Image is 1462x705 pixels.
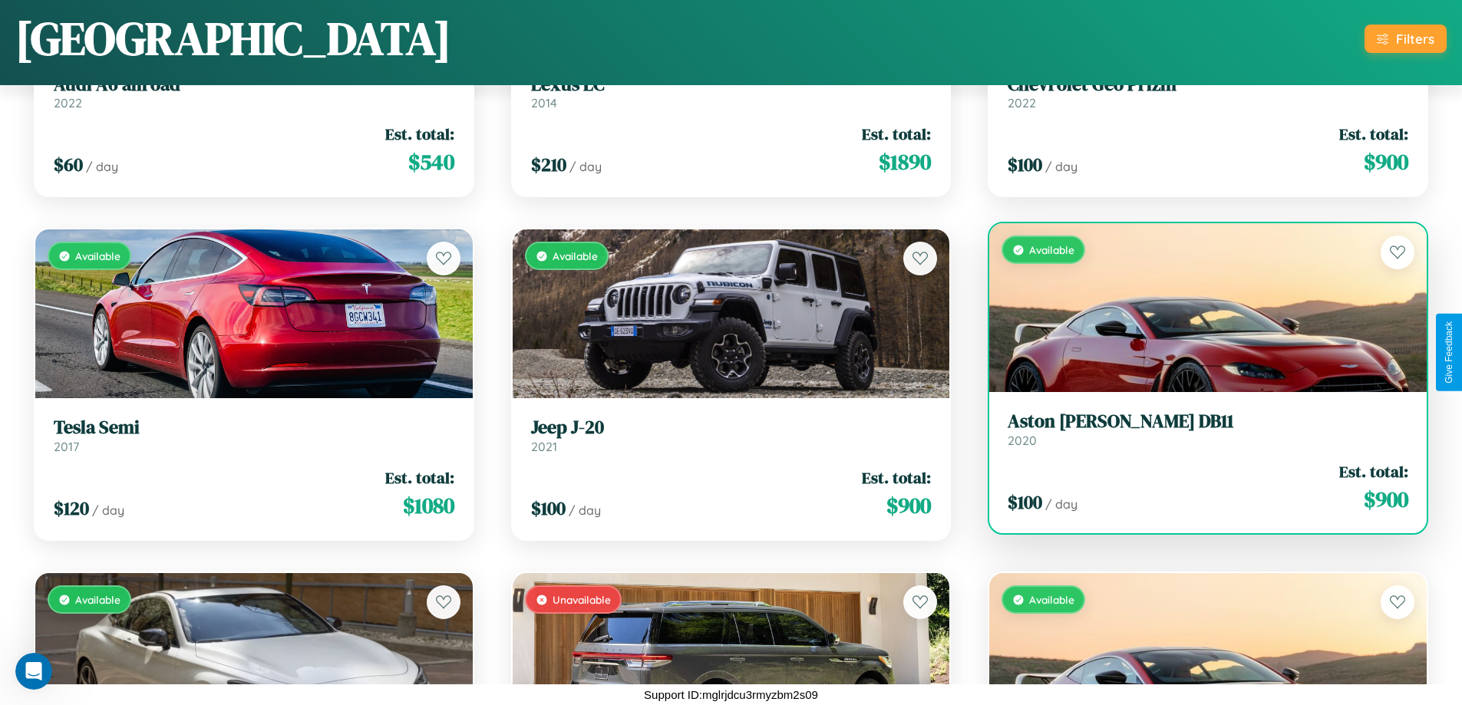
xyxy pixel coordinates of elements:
[54,496,89,521] span: $ 120
[553,249,598,262] span: Available
[1008,152,1042,177] span: $ 100
[531,417,932,454] a: Jeep J-202021
[1364,484,1408,515] span: $ 900
[553,593,611,606] span: Unavailable
[54,152,83,177] span: $ 60
[54,74,454,111] a: Audi A6 allroad2022
[1008,410,1408,433] h3: Aston [PERSON_NAME] DB11
[1364,147,1408,177] span: $ 900
[886,490,931,521] span: $ 900
[1008,410,1408,448] a: Aston [PERSON_NAME] DB112020
[385,466,454,489] span: Est. total:
[54,417,454,454] a: Tesla Semi2017
[408,147,454,177] span: $ 540
[1396,31,1434,47] div: Filters
[86,159,118,174] span: / day
[1339,123,1408,145] span: Est. total:
[1339,460,1408,483] span: Est. total:
[569,159,602,174] span: / day
[15,7,451,70] h1: [GEOGRAPHIC_DATA]
[75,593,120,606] span: Available
[531,74,932,111] a: Lexus LC2014
[1008,74,1408,111] a: Chevrolet Geo Prizm2022
[15,653,52,690] iframe: Intercom live chat
[1008,433,1037,448] span: 2020
[54,417,454,439] h3: Tesla Semi
[1008,489,1042,515] span: $ 100
[862,123,931,145] span: Est. total:
[569,502,601,518] span: / day
[54,439,79,454] span: 2017
[403,490,454,521] span: $ 1080
[1365,25,1447,53] button: Filters
[75,249,120,262] span: Available
[879,147,931,177] span: $ 1890
[1008,95,1036,110] span: 2022
[531,152,566,177] span: $ 210
[644,684,818,705] p: Support ID: mglrjdcu3rmyzbm2s09
[385,123,454,145] span: Est. total:
[1045,496,1078,512] span: / day
[531,496,566,521] span: $ 100
[54,95,82,110] span: 2022
[531,439,557,454] span: 2021
[1029,593,1074,606] span: Available
[531,417,932,439] h3: Jeep J-20
[92,502,124,518] span: / day
[531,95,557,110] span: 2014
[862,466,931,489] span: Est. total:
[1029,243,1074,256] span: Available
[1045,159,1078,174] span: / day
[1444,321,1454,384] div: Give Feedback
